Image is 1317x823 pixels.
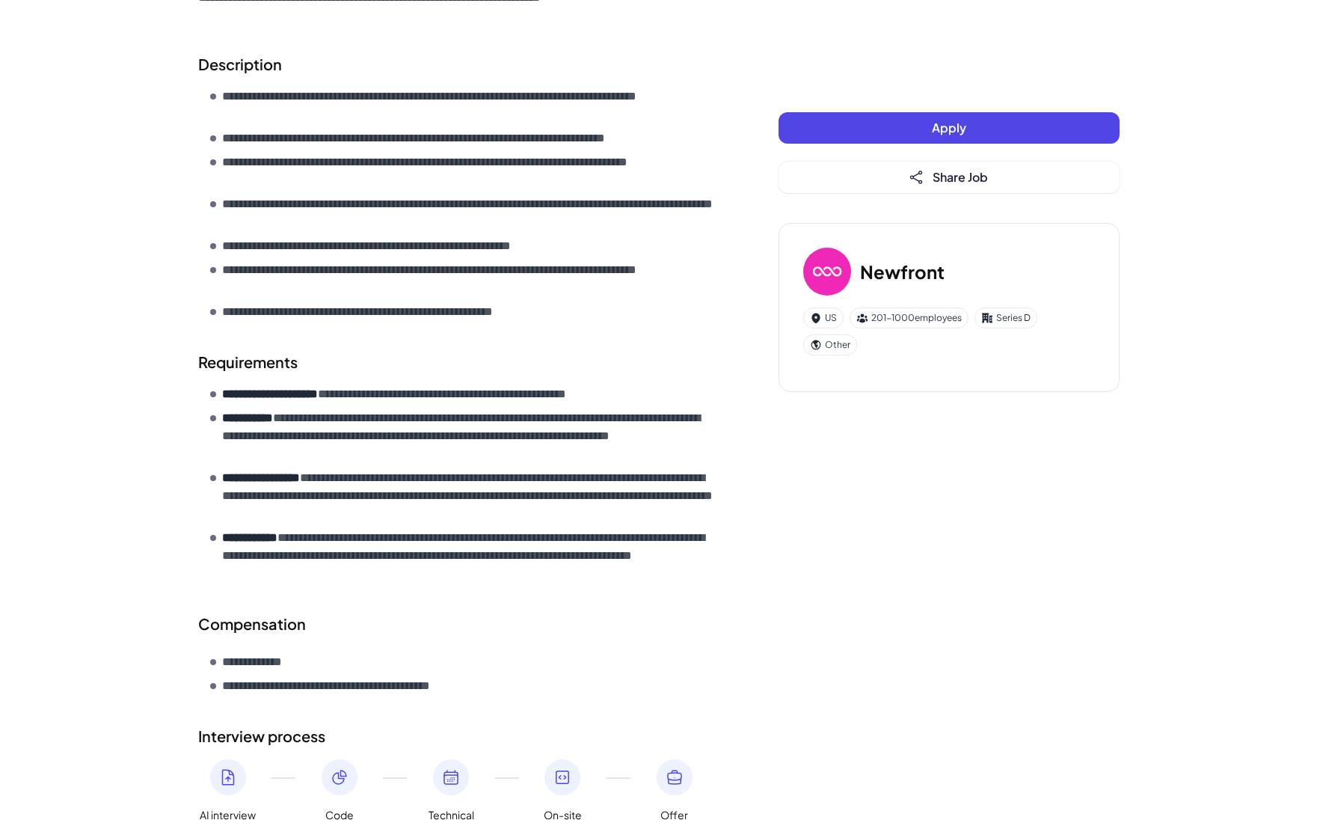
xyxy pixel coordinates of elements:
div: 201-1000 employees [850,308,968,328]
span: Apply [932,120,966,135]
div: Compensation [198,613,719,635]
span: AI interview [200,807,256,823]
span: Share Job [933,169,988,185]
h2: Description [198,53,719,76]
h3: Newfront [860,258,945,285]
h2: Requirements [198,351,719,373]
button: Share Job [779,162,1120,193]
h2: Interview process [198,725,719,747]
img: Ne [803,248,851,296]
button: Apply [779,112,1120,144]
div: Other [803,334,857,355]
div: US [803,308,844,328]
div: Series D [974,308,1037,328]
